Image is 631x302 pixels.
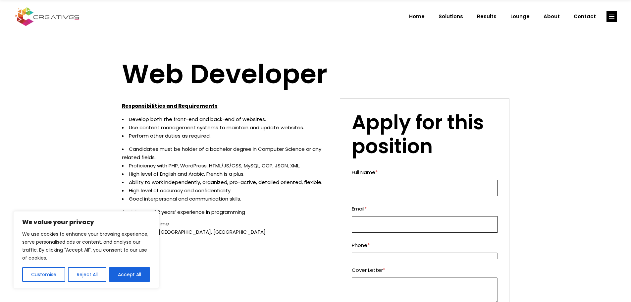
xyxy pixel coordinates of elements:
[606,11,617,22] a: link
[122,195,330,203] li: Good interpersonal and communication skills.
[122,161,330,170] li: Proficiency with PHP, WordPress, HTML/JS/CSS, MySQL, OOP, JSON, XML.
[122,178,330,186] li: Ability to work independently, organized, pro-active, detailed oriented, flexible.
[544,8,560,25] span: About
[574,8,596,25] span: Contact
[13,211,159,289] div: We value your privacy
[122,123,330,132] li: Use content management systems to maintain and update websites.
[159,228,213,235] span: [GEOGRAPHIC_DATA]
[109,267,150,282] button: Accept All
[567,8,603,25] a: Contact
[122,145,330,161] li: Candidates must be holder of a bachelor degree in Computer Science or any related fields.
[122,102,218,109] u: Responsibilities and Requirements
[402,8,432,25] a: Home
[409,8,425,25] span: Home
[22,267,65,282] button: Customise
[213,228,266,235] span: [GEOGRAPHIC_DATA]
[477,8,497,25] span: Results
[352,266,498,274] label: Cover Letter
[352,168,498,176] label: Full Name
[503,8,537,25] a: Lounge
[122,58,509,90] h1: Web Developer
[439,8,463,25] span: Solutions
[352,241,498,249] label: Phone
[122,186,330,195] li: High level of accuracy and confidentiality.
[352,110,498,158] h2: Apply for this position
[122,102,330,110] p: :
[122,208,330,216] p: A minimum of 2 years’ experience in programming
[510,8,530,25] span: Lounge
[68,267,107,282] button: Reject All
[14,6,81,27] img: Creatives
[122,170,330,178] li: High level of English and Arabic, French is a plus.
[352,205,498,213] label: Email
[432,8,470,25] a: Solutions
[537,8,567,25] a: About
[22,218,150,226] p: We value your privacy
[22,230,150,262] p: We use cookies to enhance your browsing experience, serve personalised ads or content, and analys...
[122,115,330,123] li: Develop both the front-end and back-end of websites.
[470,8,503,25] a: Results
[122,132,330,140] li: Perform other duties as required.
